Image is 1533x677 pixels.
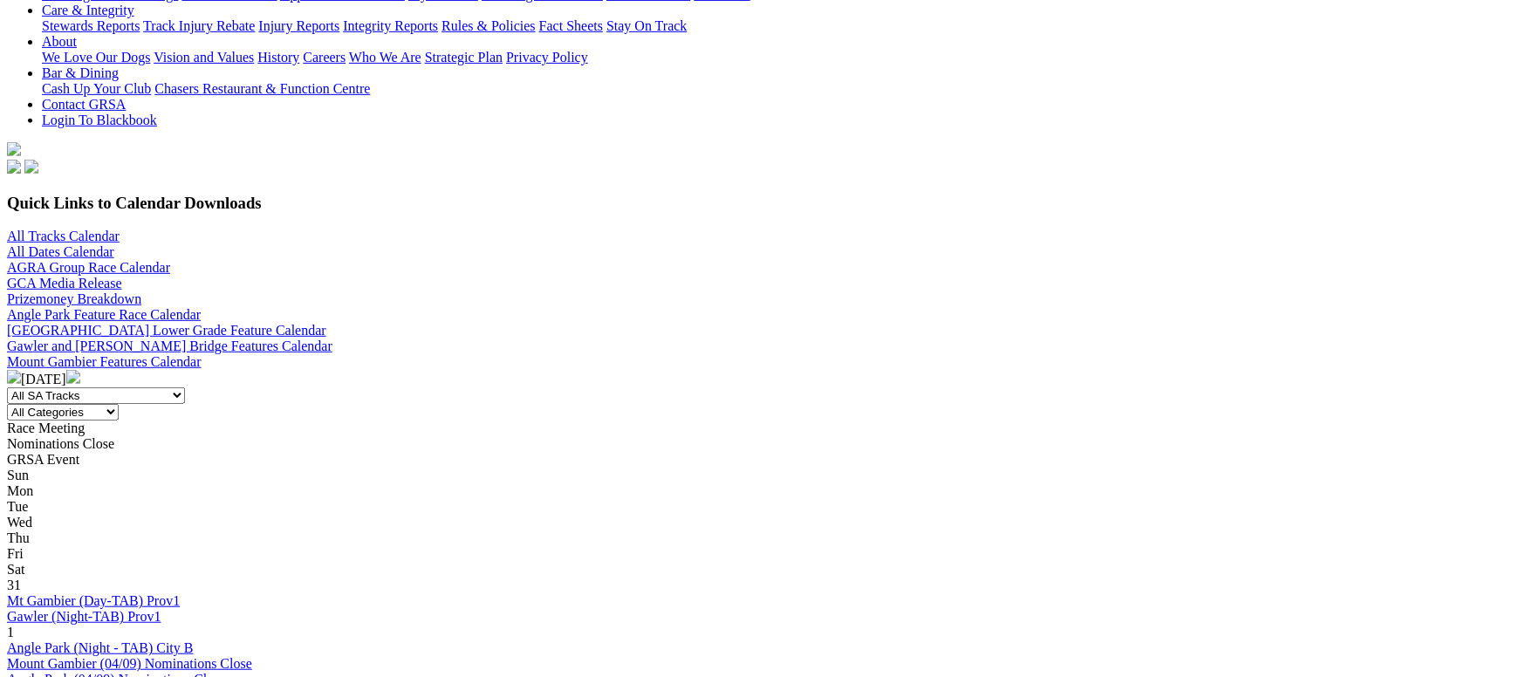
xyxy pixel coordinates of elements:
[7,307,201,322] a: Angle Park Feature Race Calendar
[7,338,332,353] a: Gawler and [PERSON_NAME] Bridge Features Calendar
[154,81,370,96] a: Chasers Restaurant & Function Centre
[7,244,114,259] a: All Dates Calendar
[42,81,151,96] a: Cash Up Your Club
[258,18,339,33] a: Injury Reports
[7,229,120,243] a: All Tracks Calendar
[154,50,254,65] a: Vision and Values
[7,323,326,338] a: [GEOGRAPHIC_DATA] Lower Grade Feature Calendar
[42,3,134,17] a: Care & Integrity
[7,640,194,655] a: Angle Park (Night - TAB) City B
[42,65,119,80] a: Bar & Dining
[7,160,21,174] img: facebook.svg
[42,18,1526,34] div: Care & Integrity
[539,18,603,33] a: Fact Sheets
[42,50,1526,65] div: About
[7,194,1526,213] h3: Quick Links to Calendar Downloads
[441,18,536,33] a: Rules & Policies
[606,18,687,33] a: Stay On Track
[7,260,170,275] a: AGRA Group Race Calendar
[7,578,21,592] span: 31
[7,291,141,306] a: Prizemoney Breakdown
[7,142,21,156] img: logo-grsa-white.png
[7,468,1526,483] div: Sun
[42,50,150,65] a: We Love Our Dogs
[7,609,161,624] a: Gawler (Night-TAB) Prov1
[7,276,122,291] a: GCA Media Release
[24,160,38,174] img: twitter.svg
[7,370,1526,387] div: [DATE]
[7,530,1526,546] div: Thu
[506,50,588,65] a: Privacy Policy
[425,50,503,65] a: Strategic Plan
[7,656,252,671] a: Mount Gambier (04/09) Nominations Close
[7,483,1526,499] div: Mon
[303,50,346,65] a: Careers
[42,113,157,127] a: Login To Blackbook
[7,421,1526,436] div: Race Meeting
[7,625,14,639] span: 1
[66,370,80,384] img: chevron-right-pager-white.svg
[42,34,77,49] a: About
[7,354,202,369] a: Mount Gambier Features Calendar
[7,515,1526,530] div: Wed
[42,81,1526,97] div: Bar & Dining
[7,546,1526,562] div: Fri
[42,18,140,33] a: Stewards Reports
[7,370,21,384] img: chevron-left-pager-white.svg
[343,18,438,33] a: Integrity Reports
[7,499,1526,515] div: Tue
[257,50,299,65] a: History
[7,436,1526,452] div: Nominations Close
[143,18,255,33] a: Track Injury Rebate
[349,50,421,65] a: Who We Are
[7,562,1526,578] div: Sat
[7,452,1526,468] div: GRSA Event
[7,593,180,608] a: Mt Gambier (Day-TAB) Prov1
[42,97,126,112] a: Contact GRSA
